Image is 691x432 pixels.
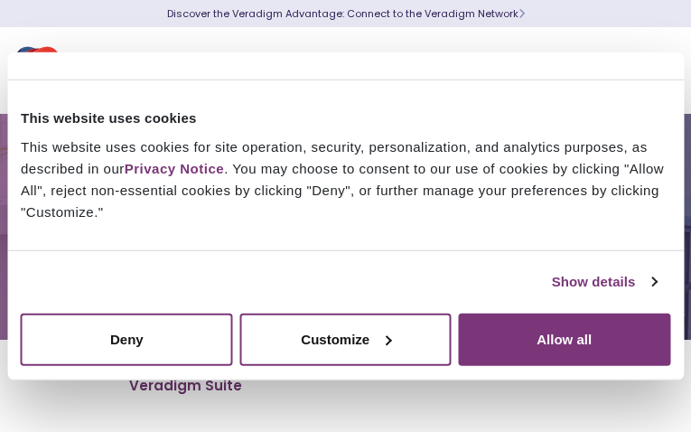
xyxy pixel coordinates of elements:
[458,313,670,365] button: Allow all
[239,313,452,365] button: Customize
[129,377,242,395] a: Veradigm Suite
[125,160,224,175] a: Privacy Notice
[14,41,230,100] img: Veradigm logo
[21,313,233,365] button: Deny
[518,6,525,21] span: Learn More
[167,6,525,21] a: Discover the Veradigm Advantage: Connect to the Veradigm NetworkLearn More
[552,271,657,293] a: Show details
[21,136,670,222] div: This website uses cookies for site operation, security, personalization, and analytics purposes, ...
[637,47,664,94] button: Toggle Navigation Menu
[21,108,670,129] div: This website uses cookies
